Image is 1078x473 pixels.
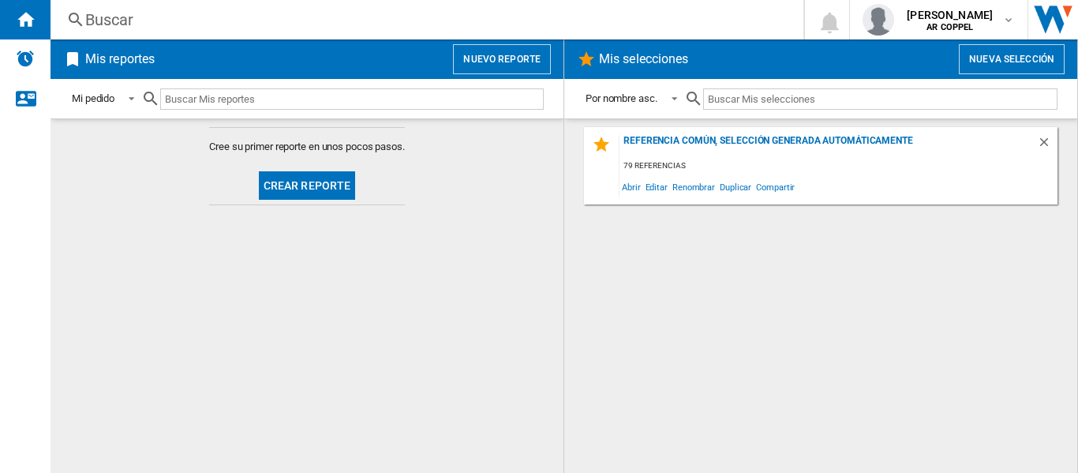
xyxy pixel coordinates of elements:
[926,22,973,32] b: AR COPPEL
[453,44,551,74] button: Nuevo reporte
[619,176,643,197] span: Abrir
[72,92,114,104] div: Mi pedido
[754,176,797,197] span: Compartir
[209,140,405,154] span: Cree su primer reporte en unos pocos pasos.
[160,88,544,110] input: Buscar Mis reportes
[863,4,894,36] img: profile.jpg
[703,88,1057,110] input: Buscar Mis selecciones
[907,7,993,23] span: [PERSON_NAME]
[259,171,356,200] button: Crear reporte
[643,176,670,197] span: Editar
[1037,135,1057,156] div: Borrar
[82,44,158,74] h2: Mis reportes
[619,156,1057,176] div: 79 referencias
[717,176,754,197] span: Duplicar
[670,176,717,197] span: Renombrar
[85,9,762,31] div: Buscar
[586,92,657,104] div: Por nombre asc.
[619,135,1037,156] div: Referencia común, selección generada automáticamente
[596,44,692,74] h2: Mis selecciones
[16,49,35,68] img: alerts-logo.svg
[959,44,1065,74] button: Nueva selección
